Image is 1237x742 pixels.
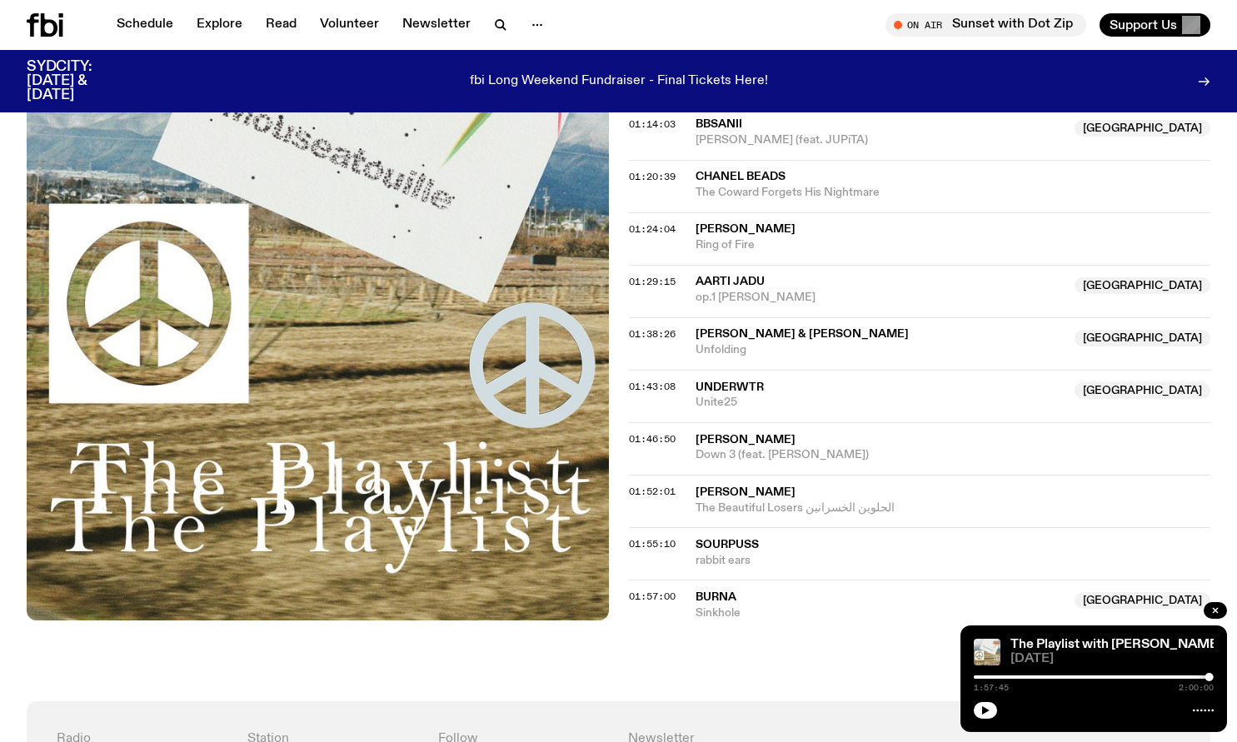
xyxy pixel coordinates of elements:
button: 01:14:03 [629,120,676,129]
span: op.1 [PERSON_NAME] [696,290,1065,306]
span: 01:43:08 [629,380,676,393]
span: [PERSON_NAME] & [PERSON_NAME] [696,328,909,340]
span: Support Us [1110,17,1177,32]
a: Newsletter [392,13,481,37]
span: [GEOGRAPHIC_DATA] [1075,120,1210,137]
span: 1:57:45 [974,684,1009,692]
button: 01:52:01 [629,487,676,496]
button: On AirSunset with Dot Zip [885,13,1086,37]
a: Volunteer [310,13,389,37]
span: [GEOGRAPHIC_DATA] [1075,382,1210,399]
h3: SYDCITY: [DATE] & [DATE] [27,60,133,102]
span: bbsanii [696,118,742,130]
span: 01:46:50 [629,432,676,446]
span: Aarti Jadu [696,276,765,287]
span: Down 3 (feat. [PERSON_NAME]) [696,447,1211,463]
span: 01:55:10 [629,537,676,550]
span: 01:38:26 [629,327,676,341]
a: Schedule [107,13,183,37]
span: [PERSON_NAME] [696,434,796,446]
span: [GEOGRAPHIC_DATA] [1075,277,1210,294]
span: 01:29:15 [629,275,676,288]
span: 01:24:04 [629,222,676,236]
button: 01:57:00 [629,592,676,601]
span: [PERSON_NAME] (feat. JUPiTA) [696,132,1065,148]
span: Unfolding [696,342,1065,358]
span: [PERSON_NAME] [696,223,796,235]
span: [DATE] [1010,653,1214,665]
button: 01:20:39 [629,172,676,182]
span: The Beautiful Losers الحلوين الخسرانين [696,500,1211,516]
p: fbi Long Weekend Fundraiser - Final Tickets Here! [470,74,768,89]
span: The Coward Forgets His Nightmare [696,185,1211,201]
span: Burna [696,591,736,603]
span: 01:14:03 [629,117,676,131]
span: [GEOGRAPHIC_DATA] [1075,330,1210,346]
button: 01:38:26 [629,330,676,339]
span: [GEOGRAPHIC_DATA] [1075,592,1210,609]
span: 01:52:01 [629,485,676,498]
button: Support Us [1100,13,1210,37]
span: Sinkhole [696,605,1065,621]
button: 01:43:08 [629,382,676,391]
span: Ring of Fire [696,237,1211,253]
a: Read [256,13,307,37]
span: Unite25 [696,395,1065,411]
span: underwtr [696,381,764,393]
span: Chanel Beads [696,171,786,182]
button: 01:24:04 [629,225,676,234]
button: 01:55:10 [629,540,676,549]
span: sourpuss [696,539,759,550]
span: 01:20:39 [629,170,676,183]
button: 01:46:50 [629,435,676,444]
span: rabbit ears [696,553,1211,569]
a: Explore [187,13,252,37]
button: 01:29:15 [629,277,676,286]
span: 2:00:00 [1179,684,1214,692]
span: [PERSON_NAME] [696,486,796,498]
span: 01:57:00 [629,590,676,603]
